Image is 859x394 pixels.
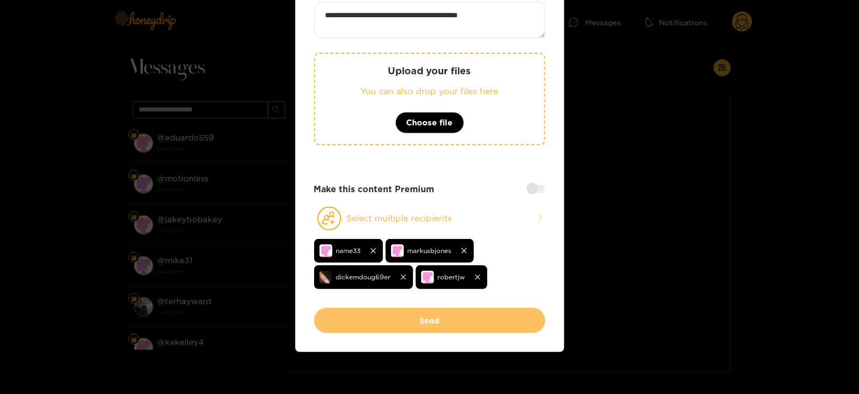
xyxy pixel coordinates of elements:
[320,244,332,257] img: no-avatar.png
[421,271,434,284] img: no-avatar.png
[407,116,453,129] span: Choose file
[337,65,523,77] p: Upload your files
[314,183,435,195] strong: Make this content Premium
[391,244,404,257] img: no-avatar.png
[408,244,452,257] span: markusbjones
[438,271,465,283] span: robertjw
[337,85,523,97] p: You can also drop your files here
[314,308,545,333] button: Send
[336,271,391,283] span: dickemdoug69er
[395,112,464,133] button: Choose file
[320,271,332,284] img: h8rst-screenshot_20250801_060830_chrome.jpg
[336,244,361,257] span: name33
[314,206,545,231] button: Select multiple recipients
